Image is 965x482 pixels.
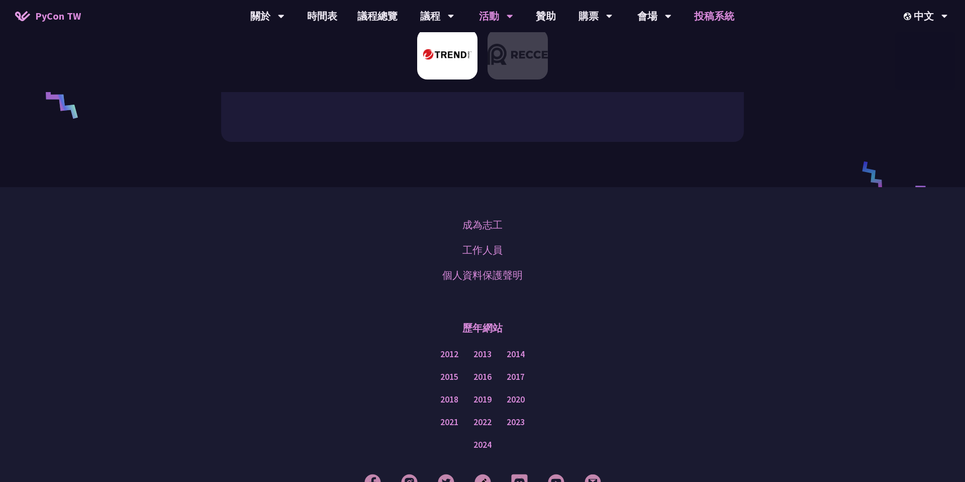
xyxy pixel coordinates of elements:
[462,243,503,258] a: 工作人員
[15,11,30,21] img: Home icon of PyCon TW 2025
[488,29,548,79] img: Recce | join us
[440,371,458,383] a: 2015
[904,13,914,20] img: Locale Icon
[473,348,492,361] a: 2013
[507,416,525,429] a: 2023
[473,416,492,429] a: 2022
[507,371,525,383] a: 2017
[442,268,523,283] a: 個人資料保護聲明
[507,348,525,361] a: 2014
[417,29,477,79] img: 趨勢科技 Trend Micro
[440,393,458,406] a: 2018
[462,313,503,343] p: 歷年網站
[5,4,91,29] a: PyCon TW
[440,416,458,429] a: 2021
[462,217,503,232] a: 成為志工
[507,393,525,406] a: 2020
[440,348,458,361] a: 2012
[473,439,492,451] a: 2024
[35,9,81,24] span: PyCon TW
[473,393,492,406] a: 2019
[473,371,492,383] a: 2016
